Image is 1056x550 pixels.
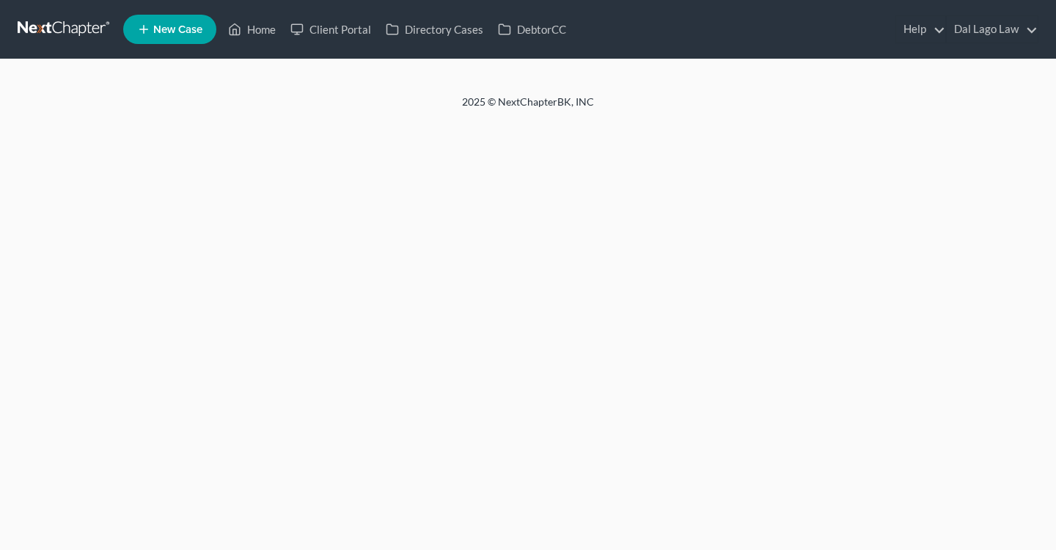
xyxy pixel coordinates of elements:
a: Directory Cases [378,16,491,43]
new-legal-case-button: New Case [123,15,216,44]
a: Help [896,16,945,43]
a: Home [221,16,283,43]
a: Client Portal [283,16,378,43]
a: Dal Lago Law [947,16,1038,43]
a: DebtorCC [491,16,573,43]
div: 2025 © NextChapterBK, INC [110,95,946,121]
